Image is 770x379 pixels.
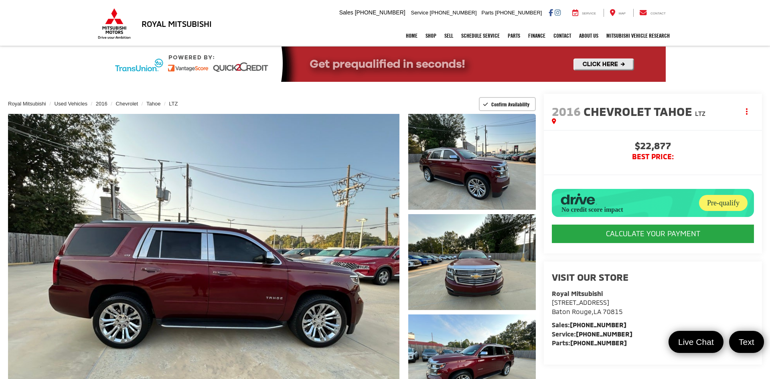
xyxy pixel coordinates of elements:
[552,153,754,161] span: BEST PRICE:
[549,9,553,16] a: Facebook: Click to visit our Facebook page
[735,336,758,347] span: Text
[355,9,405,16] span: [PHONE_NUMBER]
[633,9,672,17] a: Contact
[570,339,627,347] a: [PHONE_NUMBER]
[552,298,609,306] span: [STREET_ADDRESS]
[407,113,537,211] img: 2016 Chevrolet Tahoe LTZ
[481,10,493,16] span: Parts
[602,26,674,46] a: Mitsubishi Vehicle Research
[495,10,542,16] span: [PHONE_NUMBER]
[695,109,705,117] span: LTZ
[339,9,353,16] span: Sales
[430,10,477,16] span: [PHONE_NUMBER]
[740,104,754,118] button: Actions
[142,19,212,28] h3: Royal Mitsubishi
[650,12,666,15] span: Contact
[457,26,504,46] a: Schedule Service: Opens in a new tab
[552,339,627,347] strong: Parts:
[576,330,632,338] a: [PHONE_NUMBER]
[524,26,549,46] a: Finance
[603,308,623,315] span: 70815
[8,101,46,107] a: Royal Mitsubishi
[549,26,575,46] a: Contact
[407,213,537,311] img: 2016 Chevrolet Tahoe LTZ
[55,101,87,107] a: Used Vehicles
[552,225,754,243] : CALCULATE YOUR PAYMENT
[594,308,601,315] span: LA
[552,330,632,338] strong: Service:
[552,298,623,315] a: [STREET_ADDRESS] Baton Rouge,LA 70815
[552,308,592,315] span: Baton Rouge
[552,104,581,118] span: 2016
[582,12,596,15] span: Service
[669,331,723,353] a: Live Chat
[421,26,440,46] a: Shop
[674,336,718,347] span: Live Chat
[116,101,138,107] a: Chevrolet
[555,9,561,16] a: Instagram: Click to visit our Instagram page
[491,101,529,107] span: Confirm Availability
[504,26,524,46] a: Parts: Opens in a new tab
[570,321,626,328] a: [PHONE_NUMBER]
[408,214,536,310] a: Expand Photo 2
[552,308,623,315] span: ,
[96,101,107,107] a: 2016
[619,12,626,15] span: Map
[479,97,536,111] button: Confirm Availability
[96,8,132,39] img: Mitsubishi
[729,331,764,353] a: Text
[552,141,754,153] span: $22,877
[440,26,457,46] a: Sell
[104,47,666,82] img: Quick2Credit
[552,272,754,282] h2: Visit our Store
[552,290,603,297] strong: Royal Mitsubishi
[604,9,632,17] a: Map
[746,108,748,115] span: dropdown dots
[169,101,178,107] a: LTZ
[411,10,428,16] span: Service
[584,104,695,118] span: Chevrolet Tahoe
[575,26,602,46] a: About Us
[408,114,536,210] a: Expand Photo 1
[552,321,626,328] strong: Sales:
[566,9,602,17] a: Service
[146,101,160,107] a: Tahoe
[402,26,421,46] a: Home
